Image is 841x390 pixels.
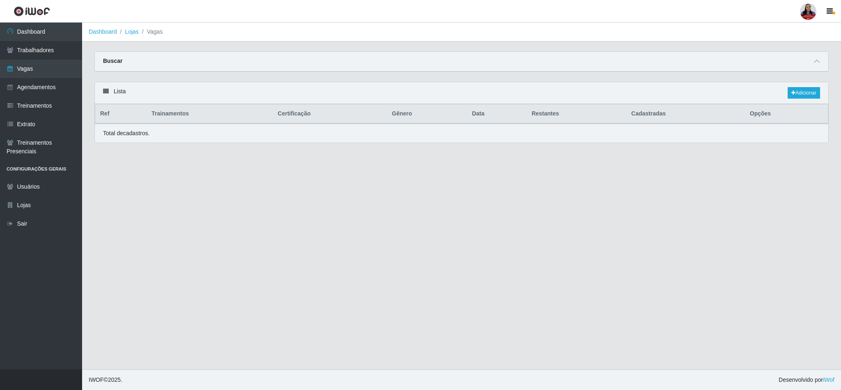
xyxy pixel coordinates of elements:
[103,129,150,138] p: Total de cadastros.
[788,87,820,99] a: Adicionar
[527,104,626,124] th: Restantes
[103,58,122,64] strong: Buscar
[147,104,273,124] th: Trainamentos
[14,6,50,16] img: CoreUI Logo
[95,82,828,104] div: Lista
[89,28,117,35] a: Dashboard
[89,376,104,383] span: IWOF
[82,23,841,42] nav: breadcrumb
[139,28,163,36] li: Vagas
[95,104,147,124] th: Ref
[745,104,828,124] th: Opções
[467,104,527,124] th: Data
[125,28,138,35] a: Lojas
[823,376,834,383] a: iWof
[779,376,834,384] span: Desenvolvido por
[89,376,122,384] span: © 2025 .
[273,104,387,124] th: Certificação
[387,104,467,124] th: Gênero
[626,104,745,124] th: Cadastradas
